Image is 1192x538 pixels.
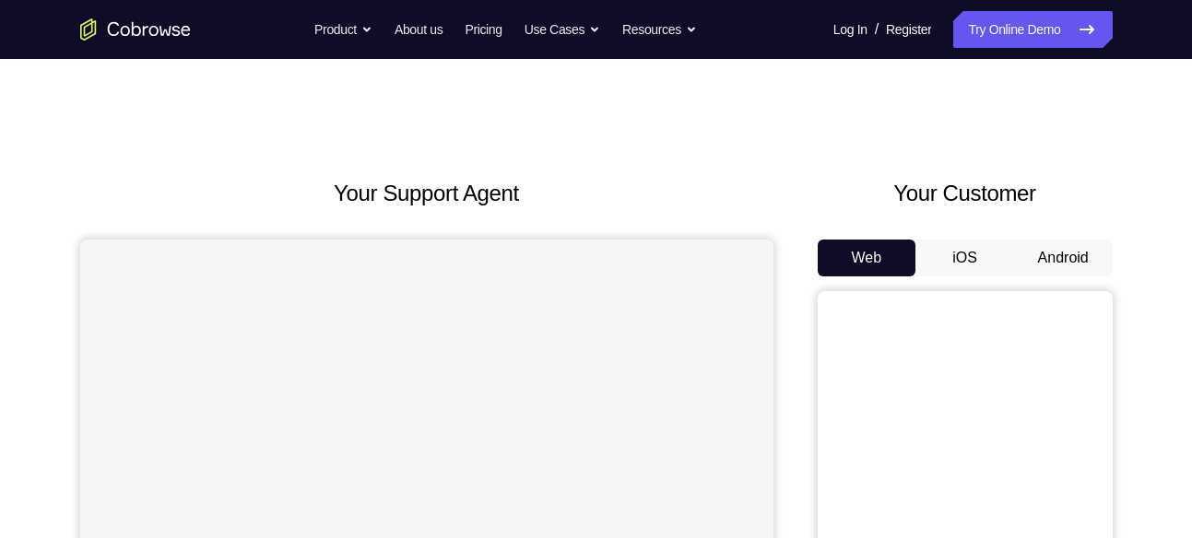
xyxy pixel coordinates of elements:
[80,177,773,210] h2: Your Support Agent
[875,18,879,41] span: /
[465,11,502,48] a: Pricing
[525,11,600,48] button: Use Cases
[833,11,867,48] a: Log In
[314,11,372,48] button: Product
[886,11,931,48] a: Register
[818,240,916,276] button: Web
[80,18,191,41] a: Go to the home page
[395,11,443,48] a: About us
[1014,240,1113,276] button: Android
[953,11,1112,48] a: Try Online Demo
[915,240,1014,276] button: iOS
[622,11,697,48] button: Resources
[818,177,1113,210] h2: Your Customer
